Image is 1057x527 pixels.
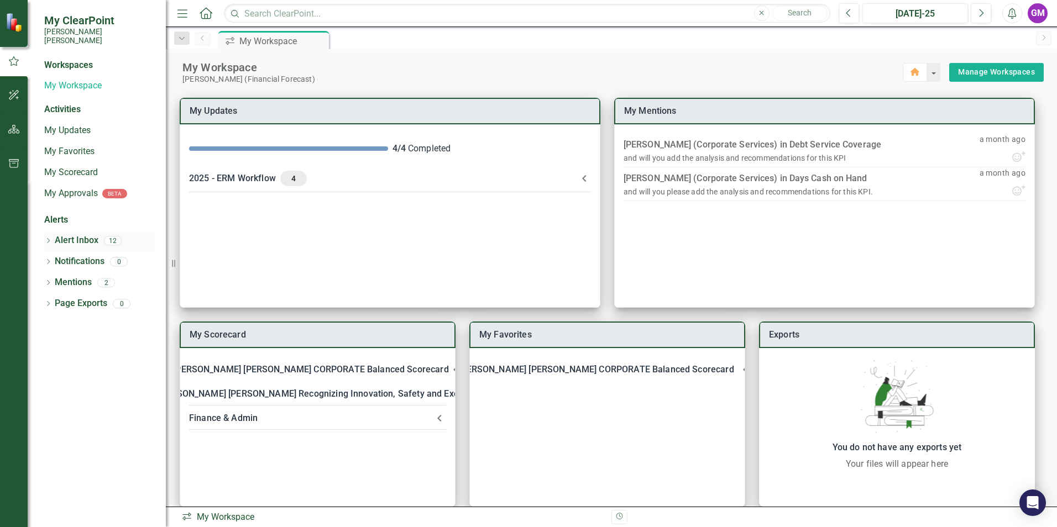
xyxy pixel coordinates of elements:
div: [PERSON_NAME] (Corporate Services) in [624,171,867,186]
div: 0 [110,257,128,266]
p: a month ago [980,134,1025,150]
a: Page Exports [55,297,107,310]
div: and will you add the analysis and recommendations for this KPI [624,152,846,164]
div: [PERSON_NAME] [PERSON_NAME] CORPORATE Balanced Scorecard [458,362,734,377]
a: Notifications [55,255,104,268]
a: My Updates [190,106,238,116]
a: My Scorecard [190,329,246,340]
span: Search [788,8,812,17]
div: 0 [113,299,130,308]
div: My Workspace [182,60,903,75]
div: [PERSON_NAME] [PERSON_NAME] CORPORATE Balanced Scorecard [173,362,448,377]
div: [PERSON_NAME] (Financial Forecast) [182,75,903,84]
small: [PERSON_NAME] [PERSON_NAME] [44,27,155,45]
div: 2025 - ERM Workflow [189,171,578,186]
div: Your files will appear here [765,457,1029,471]
a: Manage Workspaces [958,65,1035,79]
button: Manage Workspaces [949,63,1044,82]
div: 4 / 4 [393,143,406,155]
a: My Scorecard [44,166,155,179]
div: 2 [97,278,115,287]
a: My Updates [44,124,155,137]
div: [PERSON_NAME] [PERSON_NAME] CORPORATE Balanced Scorecard [470,357,745,382]
div: [PERSON_NAME] (Corporate Services) in [624,137,881,152]
div: [DATE]-25 [866,7,964,20]
button: GM [1028,3,1048,23]
span: My ClearPoint [44,14,155,27]
p: a month ago [980,167,1025,184]
a: Mentions [55,276,92,289]
div: split button [949,63,1044,82]
div: Completed [393,143,592,155]
div: RISE: [PERSON_NAME] [PERSON_NAME] Recognizing Innovation, Safety and Excellence [180,382,455,406]
img: ClearPoint Strategy [6,13,25,32]
div: Open Intercom Messenger [1019,489,1046,516]
a: Debt Service Coverage [789,139,881,150]
a: Alert Inbox [55,234,98,247]
div: Activities [44,103,155,116]
div: 12 [104,236,122,245]
div: You do not have any exports yet [765,440,1029,455]
div: My Workspace [181,511,603,524]
div: My Workspace [239,34,326,48]
a: Exports [769,329,799,340]
div: Workspaces [44,59,93,72]
button: [DATE]-25 [862,3,968,23]
div: Finance & Admin [189,410,433,426]
a: My Mentions [624,106,677,116]
a: My Favorites [479,329,532,340]
a: My Approvals [44,187,98,200]
input: Search ClearPoint... [224,4,830,23]
div: Finance & Admin [180,406,455,430]
a: Days Cash on Hand [789,173,867,183]
div: Alerts [44,214,155,226]
span: 4 [285,173,302,183]
div: 2025 - ERM Workflow4 [180,164,600,193]
a: My Favorites [44,145,155,158]
div: [PERSON_NAME] [PERSON_NAME] CORPORATE Balanced Scorecard [180,357,455,382]
a: My Workspace [44,80,155,92]
div: RISE: [PERSON_NAME] [PERSON_NAME] Recognizing Innovation, Safety and Excellence [134,386,488,402]
button: Search [772,6,828,21]
div: BETA [102,189,127,198]
div: and will you please add the analysis and recommendations for this KPI. [624,186,873,197]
